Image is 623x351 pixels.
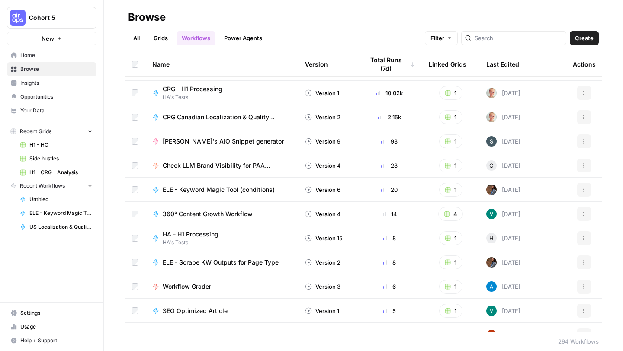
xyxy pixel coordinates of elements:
span: Check LLM Brand Visibility for PAA Questions [163,161,284,170]
span: ELE - Keyword Magic Tool (conditions) [29,209,93,217]
img: awj6ga5l37uips87mhndydh57ioo [486,185,497,195]
button: Create [570,31,599,45]
a: HA - H1 ProcessingHA's Tests [152,230,291,246]
div: 93 [364,137,415,146]
span: H1 - CRG - Analysis [29,169,93,176]
a: Browse [7,62,96,76]
a: Workflow Grader [152,282,291,291]
button: New [7,32,96,45]
span: US Localization & Quality Check [29,223,93,231]
div: 10.02k [364,89,415,97]
span: 360° Content Growth Workflow [163,210,253,218]
span: CRG Canadian Localization & Quality Check [163,113,284,121]
span: ELE - Keyword Magic Tool (conditions) [163,185,275,194]
button: 1 [439,86,462,100]
div: [DATE] [486,330,520,340]
div: Version 4 [305,161,341,170]
span: Help + Support [20,337,93,345]
button: Recent Workflows [7,179,96,192]
a: Your Data [7,104,96,118]
img: tzy1lhuh9vjkl60ica9oz7c44fpn [486,112,497,122]
span: CRG - H1 Processing [163,85,222,93]
div: Linked Grids [429,52,466,76]
button: 4 [438,207,463,221]
div: Browse [128,10,166,24]
button: 1 [439,255,462,269]
a: Untitled [16,192,96,206]
div: Version 15 [305,234,343,243]
span: Recent Grids [20,128,51,135]
div: Version 2 [305,113,340,121]
a: Image Generator [152,331,291,339]
button: 1 [439,159,462,172]
img: o3cqybgnmipr355j8nz4zpq1mc6x [486,281,497,292]
span: Image Generator [163,331,210,339]
div: 20 [364,185,415,194]
span: New [42,34,54,43]
div: [DATE] [486,160,520,171]
button: Recent Grids [7,125,96,138]
button: 1 [439,183,462,197]
div: Last Edited [486,52,519,76]
div: Version 6 [305,185,340,194]
span: Your Data [20,107,93,115]
a: Side hustles [16,152,96,166]
div: Version 1 [305,306,339,315]
a: Check LLM Brand Visibility for PAA Questions [152,161,291,170]
div: Version 2 [305,331,340,339]
span: Side hustles [29,155,93,163]
div: [DATE] [486,88,520,98]
div: 294 Workflows [558,337,599,346]
span: Usage [20,323,93,331]
span: Filter [430,34,444,42]
span: H1 - HC [29,141,93,149]
button: Help + Support [7,334,96,348]
div: 14 [364,210,415,218]
a: US Localization & Quality Check [16,220,96,234]
a: All [128,31,145,45]
a: ELE - Keyword Magic Tool (conditions) [152,185,291,194]
span: HA's Tests [163,239,225,246]
div: Name [152,52,291,76]
a: CRG - H1 ProcessingHA's Tests [152,85,291,101]
div: [DATE] [486,281,520,292]
button: Filter [425,31,458,45]
button: 1 [439,304,462,318]
span: Cohort 5 [29,13,81,22]
button: 1 [439,134,462,148]
a: H1 - CRG - Analysis [16,166,96,179]
a: Workflows [177,31,215,45]
div: 2.15k [364,113,415,121]
div: [DATE] [486,136,520,147]
a: Insights [7,76,96,90]
span: Browse [20,65,93,73]
div: Version 2 [305,258,340,267]
span: C [489,161,494,170]
div: 8 [364,234,415,243]
img: 935t5o3ujyg5cl1tvksx6hltjbvk [486,306,497,316]
img: awj6ga5l37uips87mhndydh57ioo [486,257,497,268]
div: [DATE] [486,185,520,195]
a: ELE - Keyword Magic Tool (conditions) [16,206,96,220]
div: Version 9 [305,137,340,146]
span: Untitled [29,195,93,203]
a: Grids [148,31,173,45]
span: Settings [20,309,93,317]
span: Workflow Grader [163,282,211,291]
div: 5 [364,306,415,315]
img: o8jycqk5wmo6vs6v01tpw4ssccra [486,330,497,340]
span: Home [20,51,93,59]
button: 1 [439,231,462,245]
div: Version 4 [305,210,341,218]
div: Version 3 [305,282,340,291]
div: 8 [364,258,415,267]
span: Opportunities [20,93,93,101]
a: 360° Content Growth Workflow [152,210,291,218]
div: Version 1 [305,89,339,97]
img: 935t5o3ujyg5cl1tvksx6hltjbvk [486,209,497,219]
a: ELE - Scrape KW Outputs for Page Type [152,258,291,267]
button: 1 [439,280,462,294]
div: 6 [364,282,415,291]
div: Total Runs (7d) [364,52,415,76]
img: Cohort 5 Logo [10,10,26,26]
